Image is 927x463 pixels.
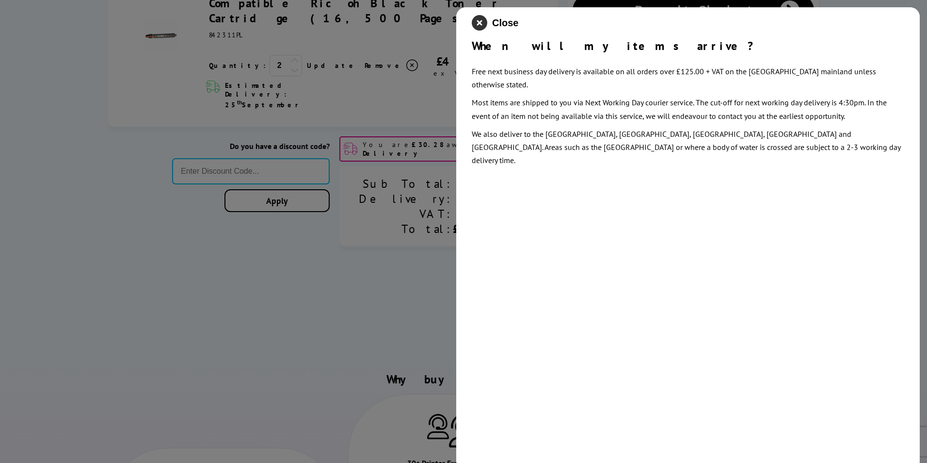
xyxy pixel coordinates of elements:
span: Close [492,17,518,29]
div: When will my items arrive? [472,38,904,53]
button: close modal [472,15,518,31]
p: Most items are shipped to you via Next Working Day courier service. The cut-off for next working ... [472,96,904,122]
p: Free next business day delivery is available on all orders over £125.00 + VAT on the [GEOGRAPHIC_... [472,65,904,91]
p: We also deliver to the [GEOGRAPHIC_DATA], [GEOGRAPHIC_DATA], [GEOGRAPHIC_DATA], [GEOGRAPHIC_DATA]... [472,128,904,167]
